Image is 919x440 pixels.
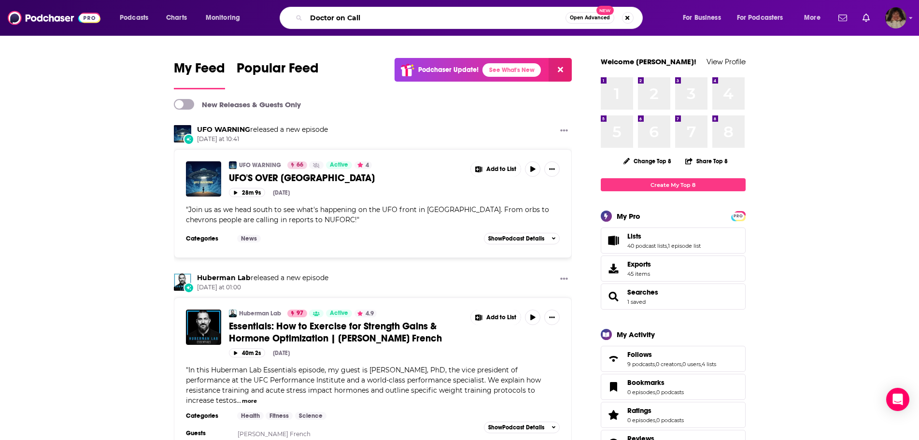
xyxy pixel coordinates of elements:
[627,232,701,241] a: Lists
[242,397,257,405] button: more
[627,378,684,387] a: Bookmarks
[627,298,646,305] a: 1 saved
[627,378,665,387] span: Bookmarks
[702,361,716,368] a: 4 lists
[186,161,221,197] a: UFO'S OVER CHILE
[656,361,681,368] a: 0 creators
[287,310,307,317] a: 97
[273,189,290,196] div: [DATE]
[174,60,225,82] span: My Feed
[237,60,319,89] a: Popular Feed
[273,350,290,356] div: [DATE]
[544,310,560,325] button: Show More Button
[601,57,696,66] a: Welcome [PERSON_NAME]!
[326,161,352,169] a: Active
[186,235,229,242] h3: Categories
[482,63,541,77] a: See What's New
[601,402,746,428] span: Ratings
[184,283,194,293] div: New Episode
[731,10,797,26] button: open menu
[885,7,906,28] img: User Profile
[681,361,682,368] span: ,
[186,429,229,437] h3: Guests
[733,213,744,220] span: PRO
[601,178,746,191] a: Create My Top 8
[174,99,301,110] a: New Releases & Guests Only
[601,346,746,372] span: Follows
[601,374,746,400] span: Bookmarks
[197,135,328,143] span: [DATE] at 10:41
[287,161,307,169] a: 66
[237,396,241,405] span: ...
[199,10,253,26] button: open menu
[354,310,377,317] button: 4.9
[237,412,264,420] a: Health
[418,66,479,74] p: Podchaser Update!
[113,10,161,26] button: open menu
[229,310,237,317] img: Huberman Lab
[297,160,303,170] span: 66
[186,310,221,345] img: Essentials: How to Exercise for Strength Gains & Hormone Optimization | Dr. Duncan French
[627,232,641,241] span: Lists
[604,234,623,247] a: Lists
[655,417,656,424] span: ,
[617,212,640,221] div: My Pro
[306,10,566,26] input: Search podcasts, credits, & more...
[667,242,668,249] span: ,
[737,11,783,25] span: For Podcasters
[685,152,728,170] button: Share Top 8
[627,242,667,249] a: 40 podcast lists
[604,408,623,422] a: Ratings
[354,161,372,169] button: 4
[229,320,464,344] a: Essentials: How to Exercise for Strength Gains & Hormone Optimization | [PERSON_NAME] French
[886,388,909,411] div: Open Intercom Messenger
[186,366,541,405] span: In this Huberman Lab Essentials episode, my guest is [PERSON_NAME], PhD, the vice president of pe...
[197,284,328,292] span: [DATE] at 01:00
[174,125,191,142] img: UFO WARNING
[604,380,623,394] a: Bookmarks
[885,7,906,28] button: Show profile menu
[676,10,733,26] button: open menu
[197,273,328,283] h3: released a new episode
[627,260,651,269] span: Exports
[184,134,194,144] div: New Episode
[656,389,684,396] a: 0 podcasts
[326,310,352,317] a: Active
[330,160,348,170] span: Active
[297,309,303,318] span: 97
[197,273,251,282] a: Huberman Lab
[627,288,658,297] a: Searches
[174,273,191,291] a: Huberman Lab
[160,10,193,26] a: Charts
[186,205,549,224] span: Join us as we head south to see what's happening on the UFO front in [GEOGRAPHIC_DATA]. From orbs...
[601,255,746,282] a: Exports
[488,235,544,242] span: Show Podcast Details
[120,11,148,25] span: Podcasts
[604,290,623,303] a: Searches
[239,161,281,169] a: UFO WARNING
[295,412,326,420] a: Science
[8,9,100,27] img: Podchaser - Follow, Share and Rate Podcasts
[604,262,623,275] span: Exports
[627,417,655,424] a: 0 episodes
[627,389,655,396] a: 0 episodes
[566,12,614,24] button: Open AdvancedNew
[601,227,746,254] span: Lists
[655,361,656,368] span: ,
[617,330,655,339] div: My Activity
[484,233,560,244] button: ShowPodcast Details
[471,161,521,177] button: Show More Button
[174,60,225,89] a: My Feed
[656,417,684,424] a: 0 podcasts
[596,6,614,15] span: New
[229,172,375,184] span: UFO'S OVER [GEOGRAPHIC_DATA]
[556,125,572,137] button: Show More Button
[733,212,744,219] a: PRO
[556,273,572,285] button: Show More Button
[484,422,560,433] button: ShowPodcast Details
[859,10,874,26] a: Show notifications dropdown
[239,310,281,317] a: Huberman Lab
